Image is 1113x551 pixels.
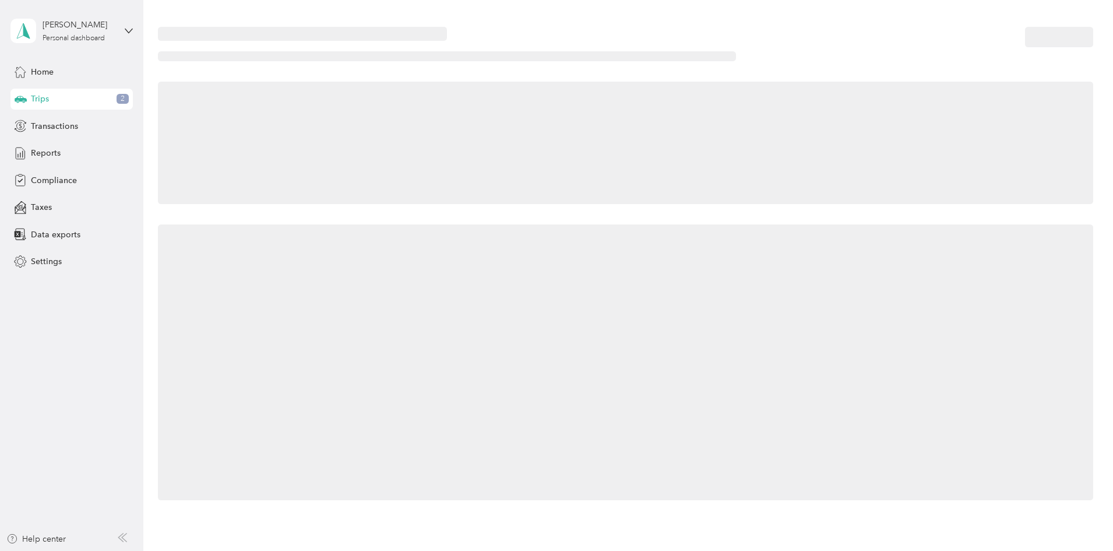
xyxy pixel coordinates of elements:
span: 2 [117,94,129,104]
div: Personal dashboard [43,35,105,42]
span: Trips [31,93,49,105]
span: Transactions [31,120,78,132]
div: [PERSON_NAME] [43,19,115,31]
span: Home [31,66,54,78]
button: Help center [6,533,66,545]
span: Data exports [31,229,80,241]
iframe: Everlance-gr Chat Button Frame [1048,486,1113,551]
span: Settings [31,255,62,268]
span: Reports [31,147,61,159]
span: Taxes [31,201,52,213]
span: Compliance [31,174,77,187]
